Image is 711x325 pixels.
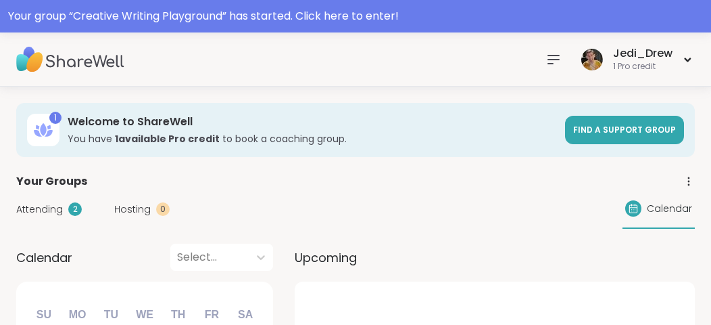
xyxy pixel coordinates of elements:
[565,116,684,144] a: Find a support group
[295,248,357,267] span: Upcoming
[115,132,220,146] b: 1 available Pro credit
[16,36,124,83] img: ShareWell Nav Logo
[68,114,557,129] h3: Welcome to ShareWell
[68,132,557,146] h3: You have to book a coaching group.
[581,49,603,70] img: Jedi_Drew
[647,202,692,216] span: Calendar
[16,173,87,190] span: Your Groups
[613,61,672,72] div: 1 Pro credit
[16,248,72,267] span: Calendar
[16,202,63,217] span: Attending
[613,46,672,61] div: Jedi_Drew
[8,8,703,24] div: Your group “ Creative Writing Playground ” has started. Click here to enter!
[156,202,170,216] div: 0
[68,202,82,216] div: 2
[114,202,151,217] span: Hosting
[49,112,62,124] div: 1
[573,124,676,135] span: Find a support group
